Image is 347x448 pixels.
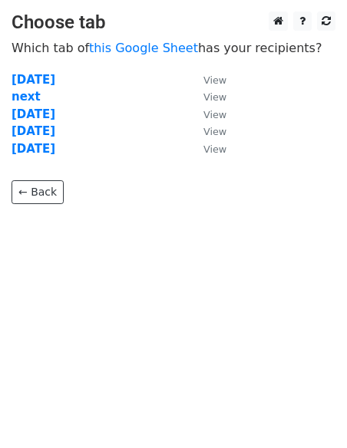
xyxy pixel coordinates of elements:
[12,73,55,87] a: [DATE]
[12,90,41,104] a: next
[203,91,226,103] small: View
[12,142,55,156] a: [DATE]
[12,180,64,204] a: ← Back
[203,126,226,137] small: View
[12,124,55,138] a: [DATE]
[188,107,226,121] a: View
[203,74,226,86] small: View
[203,109,226,120] small: View
[188,73,226,87] a: View
[188,90,226,104] a: View
[203,143,226,155] small: View
[12,40,335,56] p: Which tab of has your recipients?
[188,124,226,138] a: View
[188,142,226,156] a: View
[12,12,335,34] h3: Choose tab
[89,41,198,55] a: this Google Sheet
[12,107,55,121] a: [DATE]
